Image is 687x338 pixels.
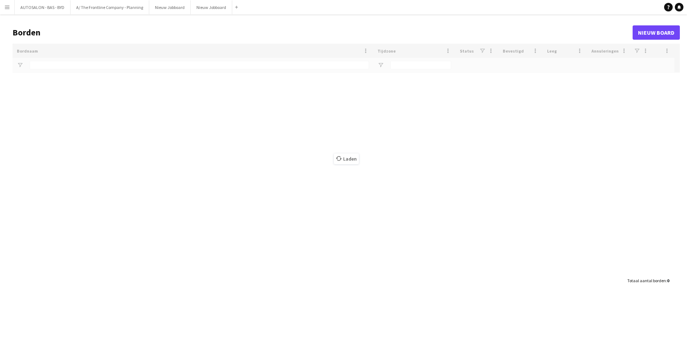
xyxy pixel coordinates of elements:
[70,0,149,14] button: A/ The Frontline Company - Planning
[627,274,669,288] div: :
[13,27,633,38] h1: Borden
[667,278,669,283] span: 0
[627,278,666,283] span: Totaal aantal borden
[149,0,191,14] button: Nieuw Jobboard
[15,0,70,14] button: AUTOSALON - BAS - BYD
[191,0,232,14] button: Nieuw Jobboard
[334,153,359,164] span: Laden
[633,25,680,40] a: Nieuw board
